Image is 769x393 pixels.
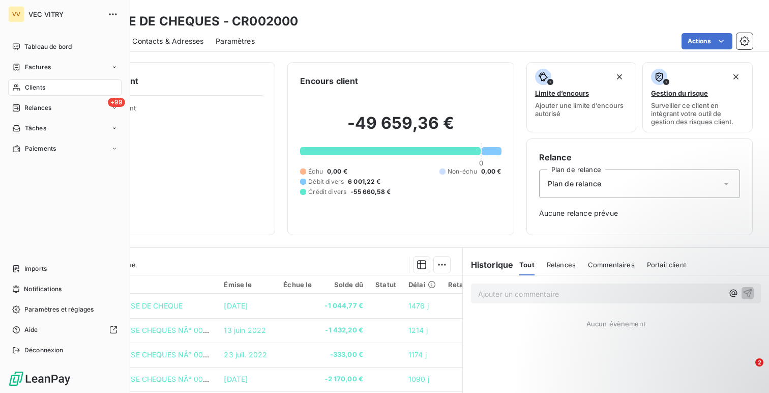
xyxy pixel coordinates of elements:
span: Ajouter une limite d’encours autorisé [535,101,628,118]
button: Gestion du risqueSurveiller ce client en intégrant votre outil de gestion des risques client. [642,62,753,132]
iframe: Intercom notifications message [566,294,769,366]
span: [DATE] -BP- REMISE CHEQUES NÂ° 0020579 [70,326,225,334]
span: Gestion du risque [651,89,708,97]
span: Tableau de bord [24,42,72,51]
span: Paramètres [216,36,255,46]
iframe: Intercom live chat [734,358,759,383]
span: Paiements [25,144,56,153]
span: -2 170,00 € [324,374,363,384]
div: Délai [408,280,436,289]
h6: Informations client [62,75,262,87]
span: 0,00 € [327,167,347,176]
h6: Historique [463,259,514,271]
div: Statut [375,280,396,289]
span: 23 juil. 2022 [224,350,267,359]
span: Aucune relance prévue [539,208,740,218]
span: +99 [108,98,125,107]
span: Aide [24,325,38,334]
a: Aide [8,322,122,338]
h6: Relance [539,151,740,163]
h2: -49 659,36 € [300,113,501,144]
span: 0,00 € [481,167,501,176]
span: Crédit divers [308,187,346,196]
span: -55 660,58 € [350,187,391,196]
span: 2 [755,358,763,367]
h3: REMISE DE CHEQUES - CR002000 [90,12,298,31]
span: [DATE] [224,375,248,383]
span: Débit divers [308,177,344,186]
span: Contacts & Adresses [132,36,203,46]
span: Factures [25,63,51,72]
span: Échu [308,167,323,176]
span: Tâches [25,124,46,133]
span: Relances [547,261,576,269]
div: Retard [448,280,481,289]
span: -1 044,77 € [324,301,363,311]
span: 1476 j [408,301,429,310]
span: Relances [24,103,51,113]
span: Limite d’encours [535,89,589,97]
span: 13 juin 2022 [224,326,266,334]
span: Imports [24,264,47,273]
div: Référence [70,280,212,289]
button: Actions [682,33,732,49]
h6: Encours client [300,75,358,87]
div: VV [8,6,24,22]
span: 1090 j [408,375,429,383]
span: Portail client [647,261,686,269]
span: VEC VITRY [28,10,102,18]
span: 1214 j [408,326,428,334]
span: Paramètres et réglages [24,305,94,314]
div: Échue le [283,280,312,289]
span: Surveiller ce client en intégrant votre outil de gestion des risques client. [651,101,744,126]
span: [DATE] -BP- REMISE CHEQUES NÂ° 0022532 [70,375,226,383]
button: Limite d’encoursAjouter une limite d’encours autorisé [526,62,637,132]
span: Propriétés Client [82,104,262,118]
img: Logo LeanPay [8,371,71,387]
span: [DATE] [224,301,248,310]
div: Émise le [224,280,271,289]
span: Notifications [24,285,62,294]
span: Plan de relance [548,179,601,189]
span: 6 001,22 € [348,177,381,186]
span: Commentaires [588,261,635,269]
span: 0 [479,159,483,167]
span: Tout [519,261,535,269]
span: Clients [25,83,45,92]
span: Déconnexion [24,346,64,355]
span: 1174 j [408,350,427,359]
span: -333,00 € [324,350,363,360]
span: -1 432,20 € [324,325,363,335]
div: Solde dû [324,280,363,289]
span: [DATE] -BP- REMISE CHEQUES NÂ° 0021190 [70,350,223,359]
span: Non-échu [448,167,477,176]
